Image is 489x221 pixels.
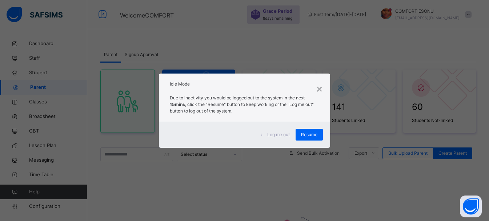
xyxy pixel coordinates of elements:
span: Log me out [267,131,290,138]
h2: Idle Mode [170,81,319,87]
div: × [316,81,323,96]
button: Open asap [460,196,482,217]
strong: 15mins [170,102,185,107]
span: Resume [301,131,317,138]
p: Due to inactivity you would be logged out to the system in the next , click the "Resume" button t... [170,95,319,114]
